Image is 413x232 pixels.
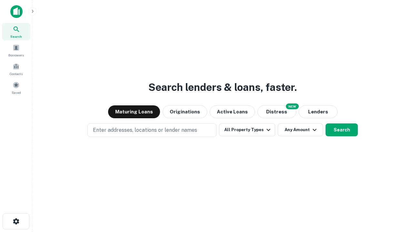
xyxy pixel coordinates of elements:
[10,34,22,39] span: Search
[2,60,30,78] a: Contacts
[299,105,337,118] button: Lenders
[286,103,299,109] div: NEW
[2,42,30,59] a: Borrowers
[10,5,23,18] img: capitalize-icon.png
[257,105,296,118] button: Search distressed loans with lien and other non-mortgage details.
[326,123,358,136] button: Search
[2,79,30,96] a: Saved
[163,105,207,118] button: Originations
[108,105,160,118] button: Maturing Loans
[12,90,21,95] span: Saved
[148,80,297,95] h3: Search lenders & loans, faster.
[278,123,323,136] button: Any Amount
[93,126,197,134] p: Enter addresses, locations or lender names
[210,105,255,118] button: Active Loans
[219,123,275,136] button: All Property Types
[2,23,30,40] a: Search
[10,71,23,76] span: Contacts
[381,180,413,211] iframe: Chat Widget
[8,53,24,58] span: Borrowers
[87,123,217,137] button: Enter addresses, locations or lender names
